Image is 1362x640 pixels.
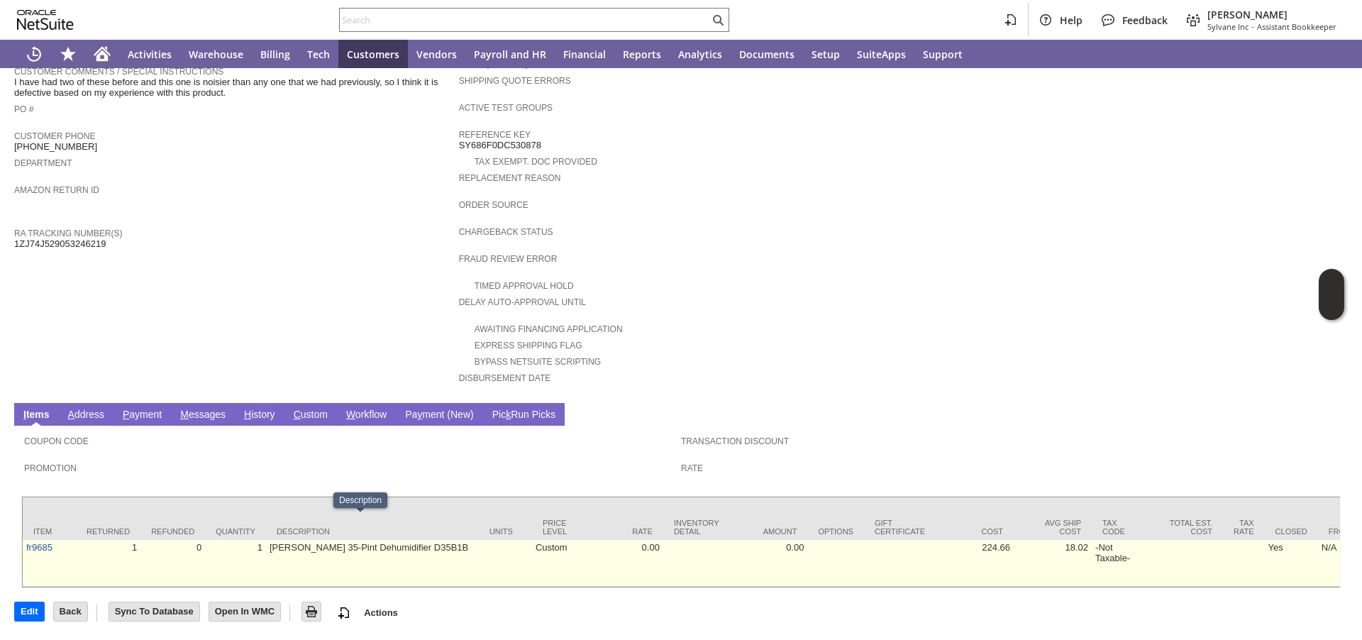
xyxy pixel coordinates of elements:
td: 1 [76,540,140,587]
a: Promotion [24,463,77,473]
a: fr9685 [26,542,52,553]
a: Financial [555,40,614,68]
a: History [240,409,279,422]
a: Recent Records [17,40,51,68]
span: Activities [128,48,172,61]
span: Tech [307,48,330,61]
a: Messages [177,409,229,422]
a: Replacement reason [459,173,561,183]
a: PickRun Picks [489,409,559,422]
span: Feedback [1122,13,1168,27]
input: Print [302,602,321,621]
a: Transaction Discount [681,436,789,446]
span: I [23,409,26,420]
span: y [417,409,422,420]
td: 0 [140,540,205,587]
div: Inventory Detail [674,519,719,536]
a: RA Tracking Number(s) [14,228,122,238]
a: Billing [252,40,299,68]
a: Support [914,40,971,68]
input: Edit [15,602,44,621]
div: Amount [740,527,797,536]
div: Units [489,527,521,536]
div: Description [277,527,468,536]
span: Support [923,48,963,61]
img: add-record.svg [336,605,353,622]
span: Financial [563,48,606,61]
a: Bypass NetSuite Scripting [475,357,601,367]
a: Delay Auto-Approval Until [459,297,586,307]
td: 0.00 [585,540,663,587]
span: [PHONE_NUMBER] [14,141,97,153]
div: Price Level [543,519,575,536]
a: Department [14,158,72,168]
a: Items [20,409,53,422]
span: M [180,409,189,420]
svg: logo [17,10,74,30]
span: Analytics [678,48,722,61]
input: Sync To Database [109,602,199,621]
a: Active Test Groups [459,103,553,113]
span: Customers [347,48,399,61]
span: Documents [739,48,794,61]
div: Quantity [216,527,255,536]
a: Disbursement Date [459,373,551,383]
td: 18.02 [1014,540,1092,587]
a: Home [85,40,119,68]
a: Activities [119,40,180,68]
div: Refunded [151,527,194,536]
a: Tech [299,40,338,68]
div: Avg Ship Cost [1024,519,1081,536]
span: Reports [623,48,661,61]
span: Warehouse [189,48,243,61]
a: Shipping Quote Errors [459,76,571,86]
a: Custom [290,409,331,422]
div: Rate [596,527,653,536]
input: Back [54,602,87,621]
input: Open In WMC [209,602,281,621]
td: -Not Taxable- [1092,540,1145,587]
span: [PERSON_NAME] [1207,8,1336,21]
a: Tax Exempt. Doc Provided [475,157,597,167]
a: PO # [14,104,33,114]
a: Timed Approval Hold [475,281,574,291]
a: Customer Phone [14,131,95,141]
img: Print [303,603,320,620]
a: Amazon Return ID [14,185,99,195]
svg: Search [709,11,726,28]
a: Rate [681,463,703,473]
span: I have had two of these before and this one is noisier than any one that we had previously, so I ... [14,77,452,99]
td: Custom [532,540,585,587]
span: Payroll and HR [474,48,546,61]
a: Documents [731,40,803,68]
div: Description [339,495,382,505]
a: Address [65,409,108,422]
span: Assistant Bookkeeper [1257,21,1336,32]
div: Shortcuts [51,40,85,68]
span: P [123,409,129,420]
svg: Home [94,45,111,62]
div: Item [33,527,65,536]
td: [PERSON_NAME] 35-Pint Dehumidifier D35B1B [266,540,479,587]
span: Setup [812,48,840,61]
span: W [346,409,355,420]
a: Express Shipping Flag [475,341,582,351]
span: SY686F0DC530878 [459,140,541,151]
span: Billing [260,48,290,61]
a: Setup [803,40,848,68]
a: Customer Comments / Special Instructions [14,67,223,77]
svg: Recent Records [26,45,43,62]
span: Vendors [416,48,457,61]
span: SuiteApps [857,48,906,61]
a: Analytics [670,40,731,68]
a: Order Source [459,200,528,210]
div: Returned [87,527,130,536]
a: Payment (New) [402,409,477,422]
span: A [68,409,74,420]
span: C [294,409,301,420]
div: Tax Code [1102,519,1134,536]
td: 224.66 [936,540,1014,587]
a: Payment [119,409,165,422]
a: Payroll and HR [465,40,555,68]
a: SuiteApps [848,40,914,68]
